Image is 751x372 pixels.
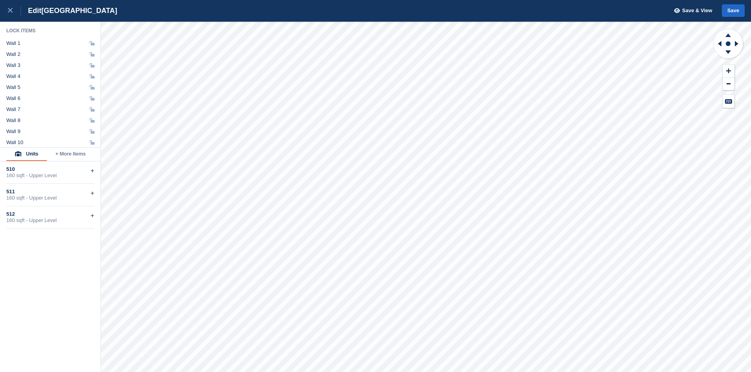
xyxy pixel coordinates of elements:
[6,148,47,161] button: Units
[6,28,95,34] div: Lock Items
[6,40,20,46] div: Wall 1
[6,62,20,68] div: Wall 3
[21,6,117,15] div: Edit [GEOGRAPHIC_DATA]
[91,189,94,198] div: +
[6,73,20,80] div: Wall 4
[47,148,94,161] button: + More Items
[6,211,94,217] div: 512
[6,184,94,206] div: 511160 sqft - Upper Level+
[6,161,94,184] div: 510160 sqft - Upper Level+
[91,166,94,176] div: +
[6,166,94,172] div: 510
[6,195,94,201] div: 160 sqft - Upper Level
[682,7,712,15] span: Save & View
[6,139,23,146] div: Wall 10
[6,84,20,91] div: Wall 5
[6,106,20,113] div: Wall 7
[6,172,94,179] div: 160 sqft - Upper Level
[723,78,734,91] button: Zoom Out
[6,95,20,102] div: Wall 6
[6,206,94,229] div: 512160 sqft - Upper Level+
[6,128,20,135] div: Wall 9
[91,211,94,220] div: +
[723,65,734,78] button: Zoom In
[670,4,712,17] button: Save & View
[6,217,94,224] div: 160 sqft - Upper Level
[6,117,20,124] div: Wall 8
[723,95,734,108] button: Keyboard Shortcuts
[722,4,745,17] button: Save
[6,189,94,195] div: 511
[6,51,20,57] div: Wall 2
